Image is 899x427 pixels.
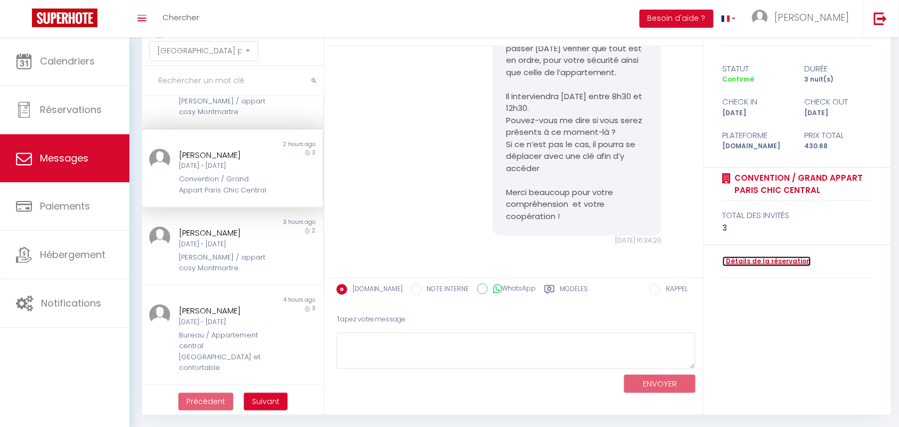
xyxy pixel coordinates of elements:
[179,252,271,274] div: [PERSON_NAME] / appart cosy Montmartre
[797,108,879,118] div: [DATE]
[149,227,170,248] img: ...
[252,396,280,407] span: Suivant
[716,141,798,151] div: [DOMAIN_NAME]
[232,140,322,149] div: 2 hours ago
[874,12,887,25] img: logout
[731,172,872,197] a: Convention / Grand Appart Paris Chic Central
[40,103,102,116] span: Réservations
[40,151,88,165] span: Messages
[422,284,469,296] label: NOTE INTERNE
[9,4,40,36] button: Ouvrir le widget de chat LiveChat
[142,66,324,96] input: Rechercher un mot clé
[716,108,798,118] div: [DATE]
[488,284,536,295] label: WhatsApp
[797,129,879,142] div: Prix total
[797,95,879,108] div: check out
[149,304,170,326] img: ...
[797,75,879,85] div: 3 nuit(s)
[179,149,271,162] div: [PERSON_NAME]
[723,256,811,267] a: Détails de la réservation
[660,284,688,296] label: RAPPEL
[232,218,322,227] div: 3 hours ago
[716,129,798,142] div: Plateforme
[162,12,199,23] span: Chercher
[179,227,271,239] div: [PERSON_NAME]
[186,396,225,407] span: Précédent
[640,10,714,28] button: Besoin d'aide ?
[41,296,101,310] span: Notifications
[723,75,755,84] span: Confirmé
[179,317,271,327] div: [DATE] - [DATE]
[179,330,271,374] div: Bureau / Appartement central [GEOGRAPHIC_DATA] et confortable
[179,304,271,317] div: [PERSON_NAME]
[313,227,316,235] span: 2
[40,199,90,213] span: Paiements
[347,284,403,296] label: [DOMAIN_NAME]
[624,375,696,393] button: ENVOYER
[244,393,288,411] button: Next
[797,141,879,151] div: 430.68
[232,296,322,304] div: 4 hours ago
[716,95,798,108] div: check in
[723,209,872,222] div: total des invités
[32,9,97,27] img: Super Booking
[723,222,872,235] div: 3
[179,174,271,196] div: Convention / Grand Appart Paris Chic Central
[752,10,768,26] img: ...
[797,62,879,75] div: durée
[178,393,233,411] button: Previous
[560,284,589,297] label: Modèles
[313,304,316,312] span: 3
[40,248,105,261] span: Hébergement
[337,307,696,333] div: Tapez votre message
[716,62,798,75] div: statut
[179,239,271,249] div: [DATE] - [DATE]
[775,11,849,24] span: [PERSON_NAME]
[179,161,271,171] div: [DATE] - [DATE]
[493,236,661,246] div: [DATE] 16:34:20
[179,96,271,118] div: [PERSON_NAME] / appart cosy Montmartre
[40,54,95,68] span: Calendriers
[313,149,316,157] span: 3
[149,149,170,170] img: ...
